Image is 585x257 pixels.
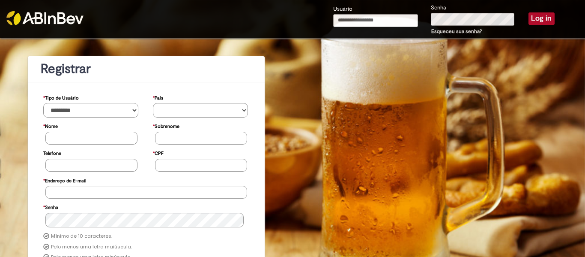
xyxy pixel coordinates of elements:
[51,233,112,240] label: Mínimo de 10 caracteres.
[153,119,179,132] label: Sobrenome
[153,91,163,103] label: País
[43,174,86,186] label: Endereço de E-mail
[41,62,252,76] h1: Registrar
[153,146,164,159] label: CPF
[43,200,58,213] label: Senha
[528,12,555,24] button: Log in
[6,11,84,25] img: ABInbev-white.png
[431,28,482,35] a: Esqueceu sua senha?
[51,244,132,251] label: Pelo menos uma letra maiúscula.
[333,5,352,13] label: Usuário
[43,91,79,103] label: Tipo de Usuário
[43,119,58,132] label: Nome
[43,146,61,159] label: Telefone
[431,4,446,12] label: Senha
